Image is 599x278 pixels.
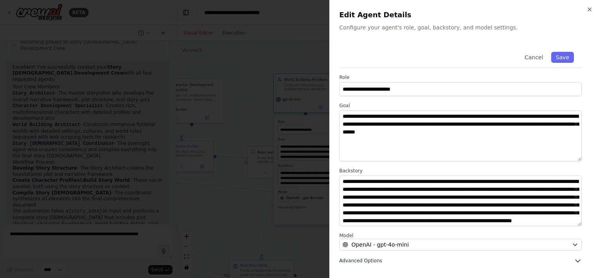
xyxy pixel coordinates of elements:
[339,232,582,239] label: Model
[339,257,582,265] button: Advanced Options
[339,9,590,20] h2: Edit Agent Details
[520,52,548,63] button: Cancel
[339,239,582,251] button: OpenAI - gpt-4o-mini
[339,24,590,31] p: Configure your agent's role, goal, backstory, and model settings.
[339,258,382,264] span: Advanced Options
[339,102,582,109] label: Goal
[551,52,574,63] button: Save
[339,168,582,174] label: Backstory
[339,74,582,80] label: Role
[351,241,408,249] span: OpenAI - gpt-4o-mini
